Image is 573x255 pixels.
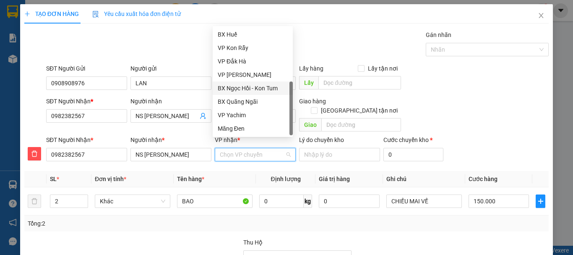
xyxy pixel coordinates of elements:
button: delete [28,147,41,160]
button: delete [28,195,41,208]
div: BX Quãng Ngãi [218,97,288,106]
div: Măng Đen [213,122,293,135]
span: Yêu cầu xuất hóa đơn điện tử [92,11,181,17]
span: Lấy tận nơi [365,64,401,73]
span: Thu Hộ [243,239,263,246]
div: Cước chuyển kho [383,135,443,145]
span: Đơn vị tính [95,176,126,182]
span: Giá trị hàng [319,176,350,182]
input: 0 [319,195,379,208]
div: Người gửi [130,64,211,73]
span: TẠO ĐƠN HÀNG [24,11,79,17]
button: Close [529,4,553,28]
div: Tổng: 2 [28,219,222,228]
input: SĐT người nhận [46,148,127,161]
input: Dọc đường [318,76,401,89]
span: close [538,12,544,19]
div: VP [PERSON_NAME] [218,70,288,79]
img: icon [92,11,99,18]
input: Tên người nhận [130,148,211,161]
button: plus [536,195,545,208]
div: VP Đắk Hà [218,57,288,66]
span: Giao [299,118,321,131]
input: Lý do chuyển kho [299,148,380,161]
th: Ghi chú [383,171,465,187]
span: Lấy [299,76,318,89]
span: Lấy hàng [299,65,323,72]
input: Ghi Chú [386,195,462,208]
span: Khác [100,195,165,208]
label: Lý do chuyển kho [299,137,344,143]
span: Giao hàng [299,98,326,105]
span: Tên hàng [177,176,204,182]
div: VP Yachim [213,108,293,122]
div: Người nhận [130,97,211,106]
div: VP Đắk Hà [213,55,293,68]
span: Cước hàng [469,176,497,182]
span: delete [28,150,41,157]
div: VP Yachim [218,110,288,120]
div: SĐT Người Nhận [46,135,127,145]
span: plus [24,11,30,17]
div: SĐT Người Nhận [46,97,127,106]
div: VP Kon Rẫy [213,41,293,55]
span: kg [304,195,312,208]
div: BX Quãng Ngãi [213,95,293,108]
div: SĐT Người Gửi [46,64,127,73]
div: Măng Đen [218,124,288,133]
label: Gán nhãn [426,32,451,38]
span: VP nhận [215,137,237,143]
span: user-add [200,113,206,119]
div: BX Ngọc Hồi - Kon Tum [218,84,288,93]
span: SL [50,176,57,182]
span: [GEOGRAPHIC_DATA] tận nơi [318,106,401,115]
div: VP Thành Thái [213,68,293,81]
div: BX Huế [213,28,293,41]
div: BX Huế [218,30,288,39]
input: Dọc đường [321,118,401,131]
div: VP Kon Rẫy [218,43,288,53]
div: Người nhận [130,135,211,145]
span: Định lượng [271,176,300,182]
span: plus [536,198,545,205]
div: BX Ngọc Hồi - Kon Tum [213,81,293,95]
input: VD: Bàn, Ghế [177,195,253,208]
